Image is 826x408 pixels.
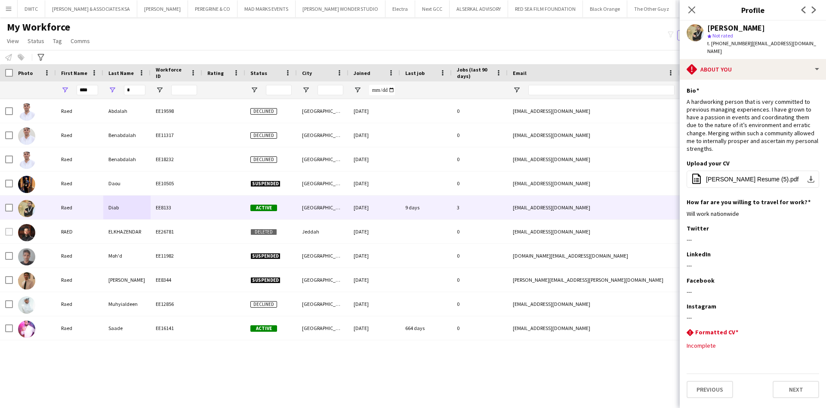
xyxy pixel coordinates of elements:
img: Raed Benabdalah [18,128,35,145]
h3: Bio [687,87,699,94]
div: Raed [56,268,103,292]
input: Joined Filter Input [369,85,395,95]
button: ALSERKAL ADVISORY [450,0,508,17]
div: [PERSON_NAME] [707,24,765,32]
div: Raed [56,244,103,268]
div: EE10505 [151,171,202,195]
h3: Twitter [687,224,709,232]
span: Declined [250,301,277,308]
button: [PERSON_NAME] Resume (5).pdf [687,171,819,188]
span: Email [513,70,527,76]
div: [PERSON_NAME][EMAIL_ADDRESS][PERSON_NAME][DOMAIN_NAME] [508,268,680,292]
button: RED SEA FILM FOUNDATION [508,0,583,17]
button: PEREGRINE & CO [188,0,237,17]
span: First Name [61,70,87,76]
div: --- [687,314,819,321]
span: Active [250,205,277,211]
div: [GEOGRAPHIC_DATA] [297,196,348,219]
div: [DATE] [348,147,400,171]
img: Raed Moh [18,248,35,265]
div: [EMAIL_ADDRESS][DOMAIN_NAME] [508,171,680,195]
span: Status [250,70,267,76]
img: RAED ELKHAZENDAR [18,224,35,241]
a: Tag [49,35,65,47]
div: Raed [56,99,103,123]
div: [EMAIL_ADDRESS][DOMAIN_NAME] [508,220,680,243]
img: Raed Mohammed [18,272,35,290]
div: [EMAIL_ADDRESS][DOMAIN_NAME] [508,123,680,147]
div: --- [687,288,819,296]
button: DWTC [18,0,45,17]
div: [EMAIL_ADDRESS][DOMAIN_NAME] [508,292,680,316]
span: Not rated [712,32,733,39]
div: 0 [452,99,508,123]
div: 0 [452,316,508,340]
img: Raed Benabdalah [18,152,35,169]
button: Open Filter Menu [513,86,521,94]
a: Comms [67,35,93,47]
div: Abdalah [103,99,151,123]
span: Active [250,325,277,332]
div: [DOMAIN_NAME][EMAIL_ADDRESS][DOMAIN_NAME] [508,244,680,268]
div: [EMAIL_ADDRESS][DOMAIN_NAME] [508,196,680,219]
h3: LinkedIn [687,250,711,258]
input: Last Name Filter Input [124,85,145,95]
div: 664 days [400,316,452,340]
button: GPJ: [PERSON_NAME] [676,0,737,17]
div: EE26781 [151,220,202,243]
span: Status [28,37,44,45]
div: Raed [56,316,103,340]
button: Open Filter Menu [354,86,361,94]
div: EE8344 [151,268,202,292]
div: [DATE] [348,316,400,340]
span: Joined [354,70,370,76]
div: --- [687,236,819,243]
button: Open Filter Menu [156,86,163,94]
div: Will work nationwide [687,210,819,218]
h3: Profile [680,4,826,16]
span: Last job [405,70,425,76]
div: [EMAIL_ADDRESS][DOMAIN_NAME] [508,99,680,123]
a: View [3,35,22,47]
div: [GEOGRAPHIC_DATA] [297,171,348,195]
div: 3 [452,196,508,219]
span: Declined [250,132,277,139]
button: Open Filter Menu [250,86,258,94]
button: [PERSON_NAME] [137,0,188,17]
img: Raed Daou [18,176,35,193]
input: Row Selection is disabled for this row (unchecked) [5,228,13,236]
button: MAD MARKS EVENTS [237,0,296,17]
div: 0 [452,123,508,147]
div: 0 [452,171,508,195]
span: | [EMAIL_ADDRESS][DOMAIN_NAME] [707,40,816,54]
span: Photo [18,70,33,76]
div: Saade [103,316,151,340]
h3: How far are you willing to travel for work? [687,198,811,206]
div: [EMAIL_ADDRESS][DOMAIN_NAME] [508,316,680,340]
button: Next [773,381,819,398]
span: City [302,70,312,76]
button: Everyone6,013 [677,30,720,40]
img: Raed Muhyialdeen [18,296,35,314]
div: 0 [452,292,508,316]
input: City Filter Input [317,85,343,95]
div: Diab [103,196,151,219]
span: My Workforce [7,21,70,34]
button: Open Filter Menu [108,86,116,94]
h3: Upload your CV [687,159,730,167]
div: Incomplete [687,342,819,349]
div: EE11982 [151,244,202,268]
div: [DATE] [348,171,400,195]
div: Benabdalah [103,147,151,171]
span: [PERSON_NAME] Resume (5).pdf [706,176,799,183]
div: 0 [452,147,508,171]
span: Deleted [250,229,277,235]
div: 0 [452,244,508,268]
input: Status Filter Input [266,85,292,95]
button: The Other Guyz [627,0,676,17]
span: Suspended [250,253,280,259]
button: Electra [385,0,415,17]
button: Black Orange [583,0,627,17]
div: Raed [56,171,103,195]
div: 0 [452,220,508,243]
